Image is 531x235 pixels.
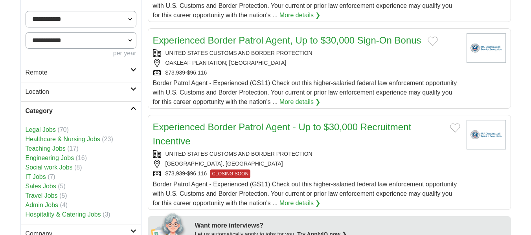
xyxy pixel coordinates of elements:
button: Add to favorite jobs [450,123,460,133]
span: (3) [103,211,110,218]
a: Engineering Jobs [26,155,74,161]
span: Border Patrol Agent - Experienced (GS11) Check out this higher-salaried federal law enforcement o... [153,181,457,206]
a: Experienced Border Patrol Agent, Up to $30,000 Sign-On Bonus [153,35,421,46]
a: Remote [21,63,141,82]
a: Social work Jobs [26,164,73,171]
a: UNITED STATES CUSTOMS AND BORDER PROTECTION [165,50,312,56]
a: Location [21,82,141,101]
div: $73,939-$96,116 [153,169,460,178]
a: Legal Jobs [26,126,56,133]
span: (5) [59,192,67,199]
span: Border Patrol Agent - Experienced (GS11) Check out this higher-salaried federal law enforcement o... [153,80,457,105]
a: Teaching Jobs [26,145,66,152]
a: More details ❯ [279,11,321,20]
a: More details ❯ [279,199,321,208]
h2: Location [26,87,130,97]
span: (8) [74,164,82,171]
h2: Remote [26,68,130,77]
a: Sales Jobs [26,183,56,189]
span: (7) [48,173,55,180]
a: Healthcare & Nursing Jobs [26,136,100,142]
a: Travel Jobs [26,192,58,199]
a: More details ❯ [279,97,321,107]
span: (70) [57,126,68,133]
a: Admin Jobs [26,202,59,208]
a: Hospitality & Catering Jobs [26,211,101,218]
div: per year [26,49,136,58]
img: U.S. Customs and Border Protection logo [467,120,506,149]
h2: Category [26,106,130,116]
div: [GEOGRAPHIC_DATA], [GEOGRAPHIC_DATA] [153,160,460,168]
div: OAKLEAF PLANTATION; [GEOGRAPHIC_DATA] [153,59,460,67]
div: $73,939-$96,116 [153,69,460,77]
a: UNITED STATES CUSTOMS AND BORDER PROTECTION [165,151,312,157]
button: Add to favorite jobs [428,36,438,46]
span: (23) [102,136,113,142]
span: (16) [76,155,87,161]
div: Want more interviews? [195,221,506,230]
img: U.S. Customs and Border Protection logo [467,33,506,63]
span: CLOSING SOON [210,169,250,178]
span: (17) [67,145,78,152]
a: IT Jobs [26,173,46,180]
span: (5) [58,183,66,189]
span: (4) [60,202,68,208]
a: Category [21,101,141,120]
a: Experienced Border Patrol Agent - Up to $30,000 Recruitment Incentive [153,122,412,146]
